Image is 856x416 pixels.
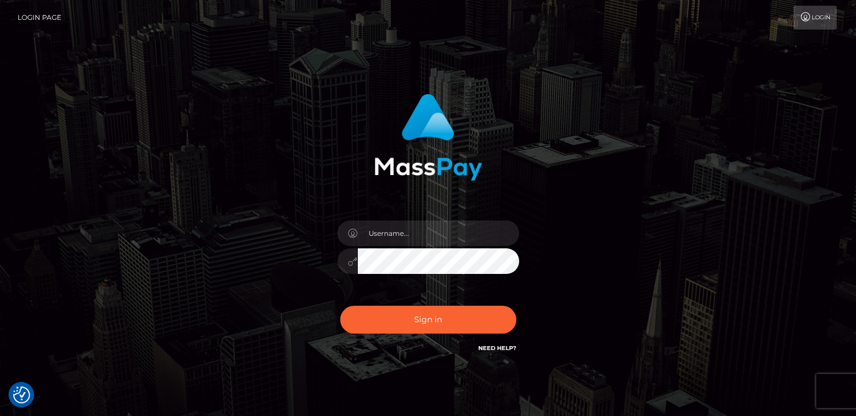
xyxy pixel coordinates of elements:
a: Login Page [18,6,61,30]
button: Consent Preferences [13,386,30,403]
button: Sign in [340,306,516,334]
img: MassPay Login [374,94,482,181]
input: Username... [358,221,519,246]
a: Need Help? [478,344,516,352]
img: Revisit consent button [13,386,30,403]
a: Login [794,6,837,30]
